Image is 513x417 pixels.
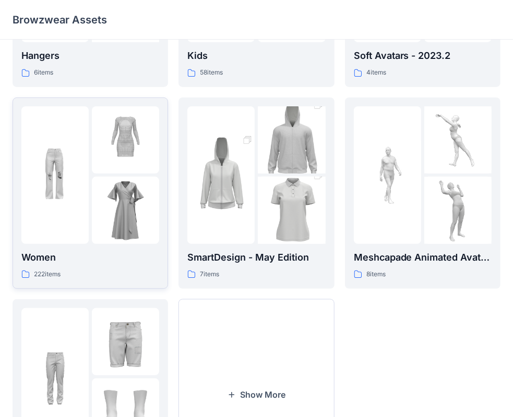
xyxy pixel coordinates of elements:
[258,90,325,191] img: folder 2
[354,48,492,63] p: Soft Avatars - 2023.2
[21,343,89,410] img: folder 1
[34,67,53,78] p: 6 items
[345,97,500,289] a: folder 1folder 2folder 3Meshcapade Animated Avatars8items
[200,67,223,78] p: 58 items
[21,141,89,208] img: folder 1
[34,269,61,280] p: 222 items
[354,250,492,265] p: Meshcapade Animated Avatars
[354,141,421,208] img: folder 1
[424,106,492,174] img: folder 2
[424,177,492,244] img: folder 3
[13,97,168,289] a: folder 1folder 2folder 3Women222items
[366,269,386,280] p: 8 items
[13,13,107,27] p: Browzwear Assets
[92,308,159,375] img: folder 2
[92,177,159,244] img: folder 3
[200,269,219,280] p: 7 items
[366,67,386,78] p: 4 items
[187,48,325,63] p: Kids
[21,48,159,63] p: Hangers
[92,106,159,174] img: folder 2
[258,160,325,261] img: folder 3
[178,97,334,289] a: folder 1folder 2folder 3SmartDesign - May Edition7items
[21,250,159,265] p: Women
[187,250,325,265] p: SmartDesign - May Edition
[187,125,255,226] img: folder 1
